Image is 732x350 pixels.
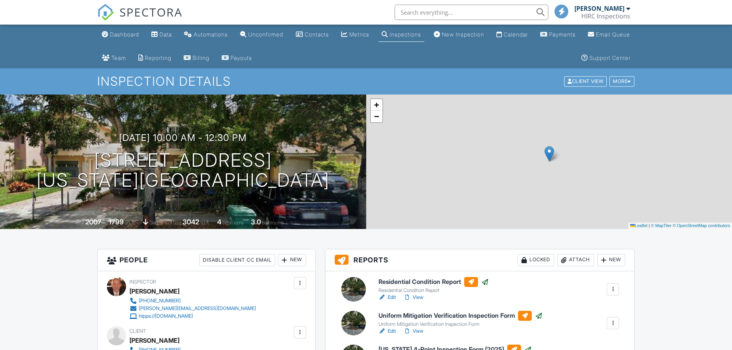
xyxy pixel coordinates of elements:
div: Support Center [589,55,631,61]
span: bathrooms [262,220,284,226]
a: Client View [563,78,609,84]
span: bedrooms [222,220,244,226]
div: Team [111,55,126,61]
div: 3.0 [251,218,261,226]
span: slab [149,220,158,226]
a: Leaflet [630,223,647,228]
div: Residential Condition Report [378,287,489,294]
div: htpps://[DOMAIN_NAME] [139,313,193,319]
div: New Inspection [442,31,484,38]
a: SPECTORA [97,10,183,27]
div: Billing [193,55,209,61]
a: View [403,327,423,335]
div: 2007 [85,218,101,226]
a: Team [99,51,129,65]
h3: [DATE] 10:00 am - 12:30 pm [119,133,247,143]
div: Email Queue [596,31,630,38]
div: Automations [194,31,228,38]
span: SPECTORA [120,4,183,20]
a: Inspections [378,28,424,42]
span: Client [129,328,146,334]
div: Calendar [504,31,528,38]
span: − [374,111,379,121]
div: Unconfirmed [248,31,283,38]
a: Metrics [338,28,372,42]
h1: [STREET_ADDRESS] [US_STATE][GEOGRAPHIC_DATA] [37,150,330,191]
h1: Inspection Details [97,75,635,88]
a: htpps://[DOMAIN_NAME] [129,312,256,320]
div: Inspections [390,31,421,38]
div: More [609,76,634,87]
a: Uniform Mitigation Verification Inspection Form Uniform Mitigation Verification Inspection Form [378,311,543,328]
a: Data [148,28,175,42]
div: Uniform Mitigation Verification Inspection Form [378,321,543,327]
div: 4 [217,218,221,226]
div: Contacts [305,31,329,38]
a: Email Queue [585,28,633,42]
div: [PERSON_NAME] [129,285,179,297]
a: Contacts [293,28,332,42]
div: Metrics [349,31,369,38]
span: sq. ft. [125,220,136,226]
h6: Residential Condition Report [378,277,489,287]
div: Disable Client CC Email [199,254,275,266]
a: Reporting [135,51,174,65]
a: Zoom out [371,111,382,122]
div: Client View [564,76,607,87]
div: Payments [549,31,576,38]
div: Attach [557,254,594,266]
a: Edit [378,327,396,335]
div: [PHONE_NUMBER] [139,298,181,304]
a: [PHONE_NUMBER] [129,297,256,305]
h6: Uniform Mitigation Verification Inspection Form [378,311,543,321]
a: Automations (Basic) [181,28,231,42]
div: Data [159,31,172,38]
a: New Inspection [431,28,487,42]
a: Edit [378,294,396,301]
a: Unconfirmed [237,28,286,42]
div: HIRC Inspections [581,12,630,20]
a: Residential Condition Report Residential Condition Report [378,277,489,294]
div: 1799 [109,218,124,226]
div: [PERSON_NAME][EMAIL_ADDRESS][DOMAIN_NAME] [139,305,256,312]
a: [PERSON_NAME][EMAIL_ADDRESS][DOMAIN_NAME] [129,305,256,312]
div: Dashboard [110,31,139,38]
div: Payouts [231,55,252,61]
a: Zoom in [371,99,382,111]
h3: Reports [325,249,635,271]
a: © OpenStreetMap contributors [673,223,730,228]
a: View [403,294,423,301]
span: Inspector [129,279,156,285]
img: The Best Home Inspection Software - Spectora [97,4,114,21]
span: | [649,223,650,228]
input: Search everything... [395,5,548,20]
div: 3042 [183,218,199,226]
div: Reporting [145,55,171,61]
a: © MapTiler [651,223,672,228]
span: Lot Size [165,220,181,226]
a: Support Center [578,51,634,65]
img: Marker [544,146,554,162]
div: New [278,254,306,266]
div: Locked [518,254,554,266]
div: [PERSON_NAME] [129,335,179,346]
div: [PERSON_NAME] [574,5,624,12]
span: + [374,100,379,109]
span: Built [76,220,84,226]
h3: People [98,249,315,271]
a: Billing [181,51,212,65]
a: Payouts [219,51,255,65]
div: New [597,254,625,266]
a: Calendar [493,28,531,42]
a: Dashboard [99,28,142,42]
span: sq.ft. [200,220,210,226]
a: Payments [537,28,579,42]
